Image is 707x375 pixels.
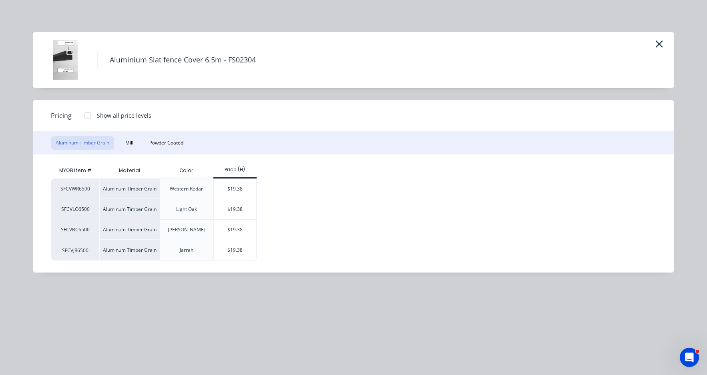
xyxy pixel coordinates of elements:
div: SFCVJR6500 [51,240,99,261]
button: Powder Coated [145,136,188,150]
div: Aluminum Timber Grain [99,199,159,219]
div: $19.38 [214,199,257,219]
div: Aluminum Timber Grain [99,240,159,261]
span: Pricing [51,111,72,120]
button: Mill [121,136,138,150]
div: [PERSON_NAME] [168,226,205,233]
div: Aluminum Timber Grain [99,178,159,199]
div: SFCVBC6500 [51,219,99,240]
div: Price (H) [213,166,257,173]
h4: Aluminium Slat fence Cover 6.5m - FS02304 [97,52,268,68]
div: Color [173,160,200,180]
div: Jarrah [180,247,193,254]
div: MYOB Item # [51,162,99,178]
div: $19.38 [214,240,257,260]
div: SFCVLO6500 [51,199,99,219]
div: Western Redar [170,185,203,193]
img: Aluminium Slat fence Cover 6.5m - FS02304 [45,40,85,80]
div: SFCVWR6500 [51,178,99,199]
div: $19.38 [214,220,257,240]
div: $19.38 [214,179,257,199]
iframe: Intercom live chat [680,348,699,367]
div: Material [99,162,159,178]
div: Aluminum Timber Grain [99,219,159,240]
button: Aluminum Timber Grain [51,136,114,150]
div: Light Oak [176,206,197,213]
div: Show all price levels [97,111,151,120]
